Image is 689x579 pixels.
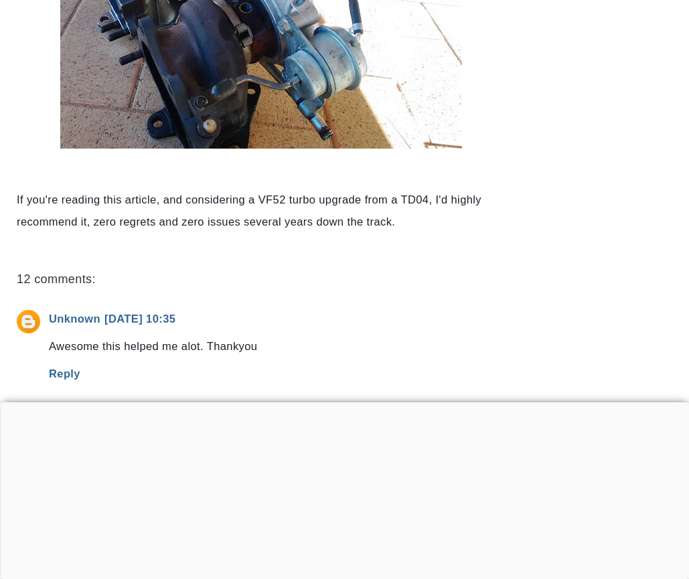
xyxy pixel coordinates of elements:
[17,189,505,233] p: If you're reading this article, and considering a VF52 turbo upgrade from a TD04, I'd highly reco...
[17,272,505,286] h4: 12 comments:
[49,364,84,380] a: Reply
[49,313,100,325] a: Unknown
[104,313,175,325] a: [DATE] 10:35
[49,335,505,357] p: Awesome this helped me alot. Thankyou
